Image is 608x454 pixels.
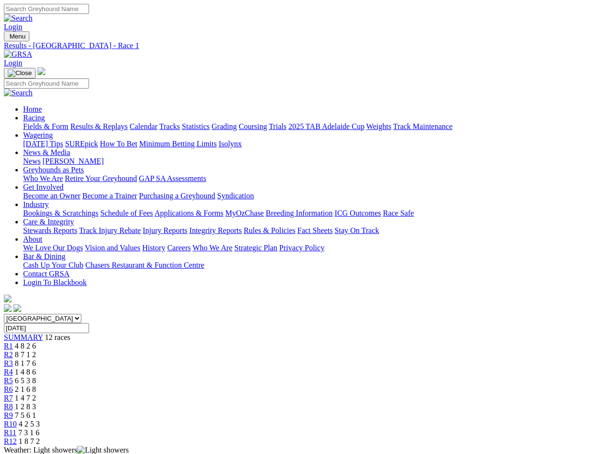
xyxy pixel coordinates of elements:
[335,209,381,217] a: ICG Outcomes
[288,122,364,130] a: 2025 TAB Adelaide Cup
[13,304,21,312] img: twitter.svg
[23,105,42,113] a: Home
[244,226,296,234] a: Rules & Policies
[85,261,204,269] a: Chasers Restaurant & Function Centre
[142,244,165,252] a: History
[23,131,53,139] a: Wagering
[23,226,77,234] a: Stewards Reports
[4,14,33,23] img: Search
[4,342,13,350] span: R1
[4,402,13,411] a: R8
[23,218,74,226] a: Care & Integrity
[23,148,70,156] a: News & Media
[79,226,141,234] a: Track Injury Rebate
[4,333,43,341] span: SUMMARY
[4,376,13,385] a: R5
[4,428,16,437] a: R11
[38,67,45,75] img: logo-grsa-white.png
[4,4,89,14] input: Search
[18,428,39,437] span: 7 3 1 6
[155,209,223,217] a: Applications & Forms
[4,411,13,419] a: R9
[23,244,83,252] a: We Love Our Dogs
[10,33,26,40] span: Menu
[193,244,233,252] a: Who We Are
[23,200,49,208] a: Industry
[4,41,604,50] a: Results - [GEOGRAPHIC_DATA] - Race 1
[70,122,128,130] a: Results & Replays
[4,394,13,402] a: R7
[225,209,264,217] a: MyOzChase
[4,295,12,302] img: logo-grsa-white.png
[23,235,42,243] a: About
[4,385,13,393] a: R6
[4,323,89,333] input: Select date
[23,244,604,252] div: About
[239,122,267,130] a: Coursing
[139,140,217,148] a: Minimum Betting Limits
[45,333,70,341] span: 12 races
[4,420,17,428] a: R10
[4,368,13,376] a: R4
[23,140,604,148] div: Wagering
[279,244,324,252] a: Privacy Policy
[335,226,379,234] a: Stay On Track
[23,261,83,269] a: Cash Up Your Club
[65,140,98,148] a: SUREpick
[23,261,604,270] div: Bar & Dining
[219,140,242,148] a: Isolynx
[23,174,63,182] a: Who We Are
[15,402,36,411] span: 1 2 8 3
[8,69,32,77] img: Close
[100,209,153,217] a: Schedule of Fees
[4,446,129,454] span: Weather: Light showers
[383,209,414,217] a: Race Safe
[139,174,207,182] a: GAP SA Assessments
[23,209,604,218] div: Industry
[23,166,84,174] a: Greyhounds as Pets
[23,114,45,122] a: Racing
[167,244,191,252] a: Careers
[23,140,63,148] a: [DATE] Tips
[4,50,32,59] img: GRSA
[100,140,138,148] a: How To Bet
[23,157,40,165] a: News
[4,89,33,97] img: Search
[234,244,277,252] a: Strategic Plan
[15,342,36,350] span: 4 8 2 6
[159,122,180,130] a: Tracks
[23,252,65,260] a: Bar & Dining
[15,411,36,419] span: 7 5 6 1
[23,278,87,286] a: Login To Blackbook
[15,385,36,393] span: 2 1 6 8
[4,59,22,67] a: Login
[23,192,80,200] a: Become an Owner
[85,244,140,252] a: Vision and Values
[23,209,98,217] a: Bookings & Scratchings
[23,122,604,131] div: Racing
[4,68,36,78] button: Toggle navigation
[4,31,29,41] button: Toggle navigation
[212,122,237,130] a: Grading
[129,122,157,130] a: Calendar
[189,226,242,234] a: Integrity Reports
[139,192,215,200] a: Purchasing a Greyhound
[19,437,40,445] span: 1 8 7 2
[4,437,17,445] span: R12
[23,122,68,130] a: Fields & Form
[42,157,103,165] a: [PERSON_NAME]
[23,157,604,166] div: News & Media
[266,209,333,217] a: Breeding Information
[15,350,36,359] span: 8 7 1 2
[23,270,69,278] a: Contact GRSA
[23,183,64,191] a: Get Involved
[269,122,286,130] a: Trials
